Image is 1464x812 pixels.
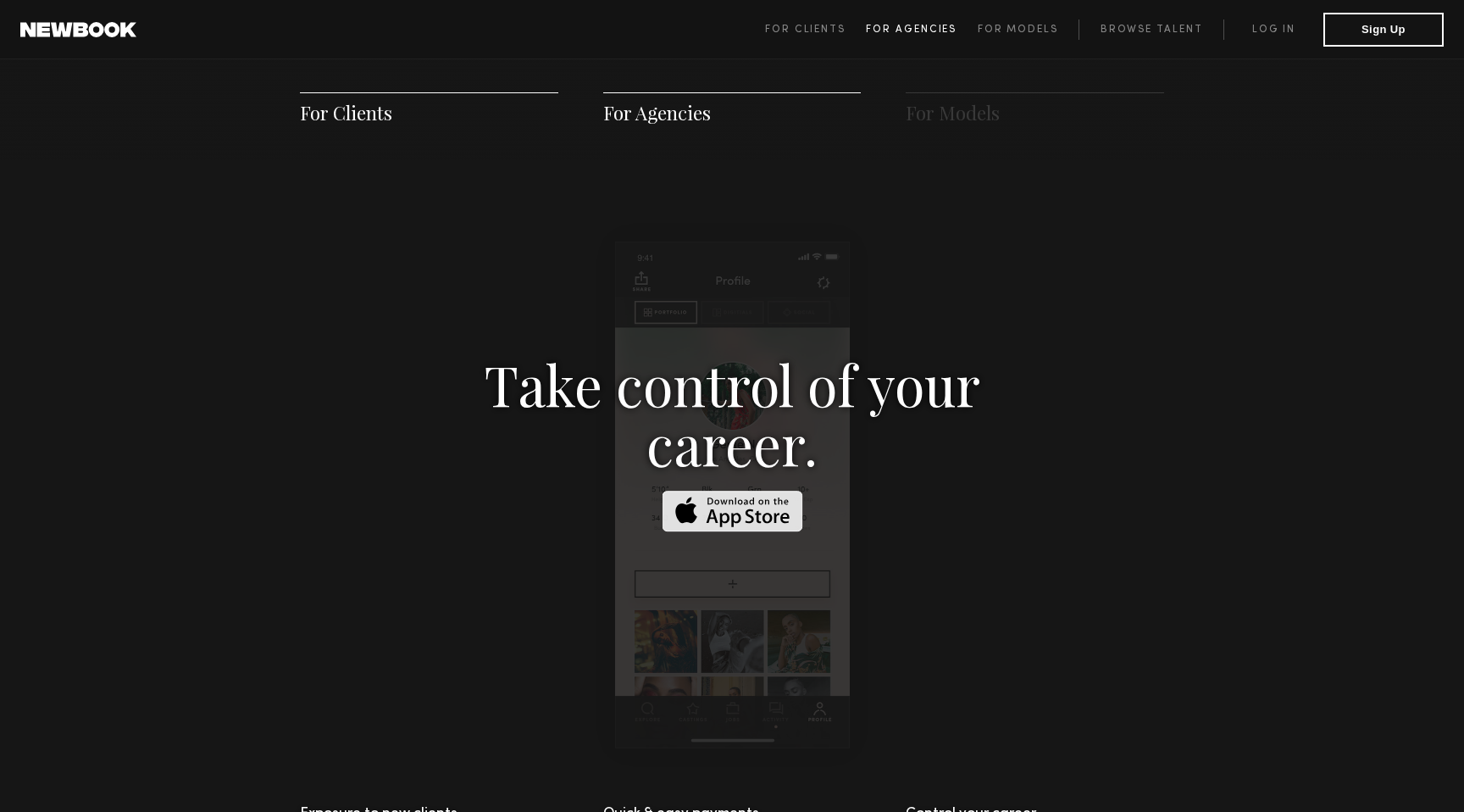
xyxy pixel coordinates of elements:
[603,100,711,125] a: For Agencies
[765,25,846,35] span: For Clients
[300,100,392,125] a: For Clients
[978,19,1079,40] a: For Models
[866,25,957,35] span: For Agencies
[1323,13,1444,47] button: Sign Up
[440,354,1024,473] h3: Take control of your career.
[978,25,1058,35] span: For Models
[906,100,1000,125] a: For Models
[866,19,977,40] a: For Agencies
[1079,19,1223,40] a: Browse Talent
[765,19,866,40] a: For Clients
[662,491,802,532] img: Download on the App Store
[1223,19,1323,40] a: Log in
